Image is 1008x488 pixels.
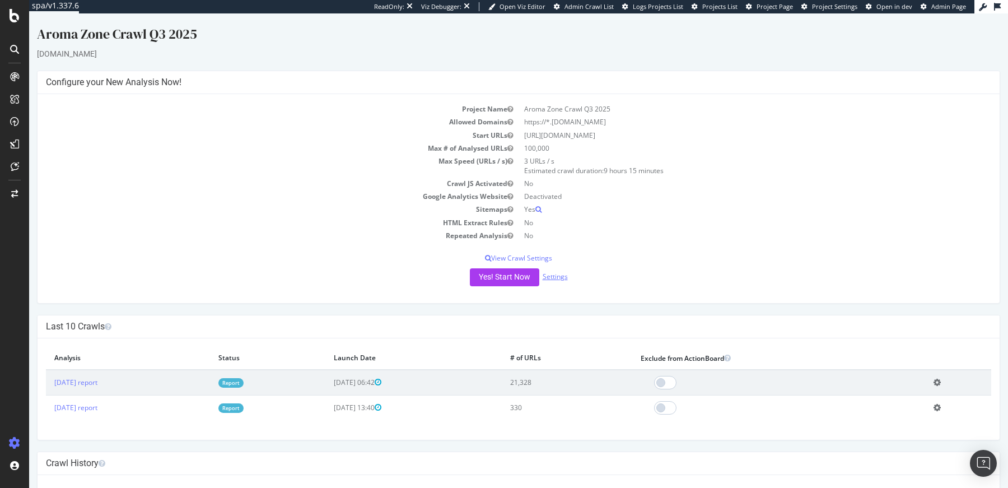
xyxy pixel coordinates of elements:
td: Crawl JS Activated [17,164,489,176]
td: [URL][DOMAIN_NAME] [489,115,962,128]
span: Project Settings [812,2,857,11]
h4: Configure your New Analysis Now! [17,63,962,75]
div: Aroma Zone Crawl Q3 2025 [8,11,971,35]
a: Project Page [746,2,793,11]
th: Status [181,333,296,356]
a: Report [189,365,214,374]
td: https://*.[DOMAIN_NAME] [489,102,962,115]
td: 3 URLs / s Estimated crawl duration: [489,141,962,164]
a: Admin Crawl List [554,2,614,11]
p: View Crawl Settings [17,240,962,249]
td: 330 [473,382,603,407]
h4: Last 10 Crawls [17,308,962,319]
h4: Crawl History [17,444,962,456]
td: Max # of Analysed URLs [17,128,489,141]
a: Projects List [692,2,738,11]
th: Exclude from ActionBoard [603,333,896,356]
a: Project Settings [801,2,857,11]
td: Google Analytics Website [17,176,489,189]
td: Yes [489,189,962,202]
div: Open Intercom Messenger [970,450,997,477]
div: Viz Debugger: [421,2,461,11]
td: Project Name [17,89,489,102]
a: [DATE] report [25,364,68,374]
th: # of URLs [473,333,603,356]
a: Open in dev [866,2,912,11]
td: Max Speed (URLs / s) [17,141,489,164]
span: Projects List [702,2,738,11]
td: Sitemaps [17,189,489,202]
td: HTML Extract Rules [17,203,489,216]
div: [DOMAIN_NAME] [8,35,971,46]
span: [DATE] 06:42 [305,364,352,374]
td: No [489,164,962,176]
span: Admin Page [931,2,966,11]
a: Settings [514,258,539,268]
span: [DATE] 13:40 [305,389,352,399]
td: 100,000 [489,128,962,141]
td: Allowed Domains [17,102,489,115]
td: 21,328 [473,356,603,382]
th: Launch Date [296,333,473,356]
div: ReadOnly: [374,2,404,11]
td: No [489,216,962,229]
td: Deactivated [489,176,962,189]
span: 9 hours 15 minutes [575,152,634,162]
span: Open Viz Editor [500,2,545,11]
a: Open Viz Editor [488,2,545,11]
td: No [489,203,962,216]
span: Admin Crawl List [564,2,614,11]
span: Logs Projects List [633,2,683,11]
td: Start URLs [17,115,489,128]
button: Yes! Start Now [441,255,510,273]
span: Open in dev [876,2,912,11]
a: Admin Page [921,2,966,11]
a: [DATE] report [25,389,68,399]
td: Aroma Zone Crawl Q3 2025 [489,89,962,102]
span: Project Page [757,2,793,11]
a: Report [189,390,214,399]
td: Repeated Analysis [17,216,489,229]
a: Logs Projects List [622,2,683,11]
th: Analysis [17,333,181,356]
